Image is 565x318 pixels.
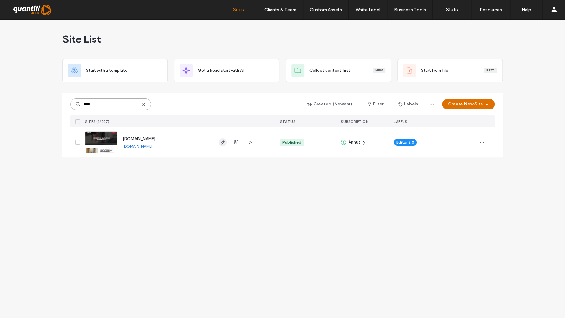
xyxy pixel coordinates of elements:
label: White Label [356,7,380,13]
span: Start from file [421,67,448,74]
label: Business Tools [394,7,426,13]
div: Published [282,139,301,145]
label: Stats [446,7,458,13]
span: Collect content first [309,67,350,74]
span: Start with a template [86,67,127,74]
button: Labels [393,99,424,109]
label: Custom Assets [310,7,342,13]
div: Beta [484,68,497,73]
button: Created (Newest) [302,99,358,109]
div: Start from fileBeta [397,59,503,82]
span: Get a head start with AI [198,67,244,74]
div: Get a head start with AI [174,59,279,82]
label: Help [522,7,531,13]
button: Create New Site [442,99,495,109]
a: [DOMAIN_NAME] [123,137,155,141]
button: Filter [361,99,390,109]
span: Site List [62,33,101,46]
label: Resources [480,7,502,13]
div: Collect content firstNew [286,59,391,82]
span: SITES (1/207) [85,119,110,124]
a: [DOMAIN_NAME] [123,144,152,148]
span: Editor 2.0 [396,139,414,145]
label: Sites [233,7,244,13]
div: New [373,68,385,73]
label: Clients & Team [264,7,296,13]
span: LABELS [394,119,407,124]
span: STATUS [280,119,295,124]
div: Start with a template [62,59,168,82]
span: Help [15,5,28,10]
span: Annually [349,139,365,146]
span: SUBSCRIPTION [341,119,368,124]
